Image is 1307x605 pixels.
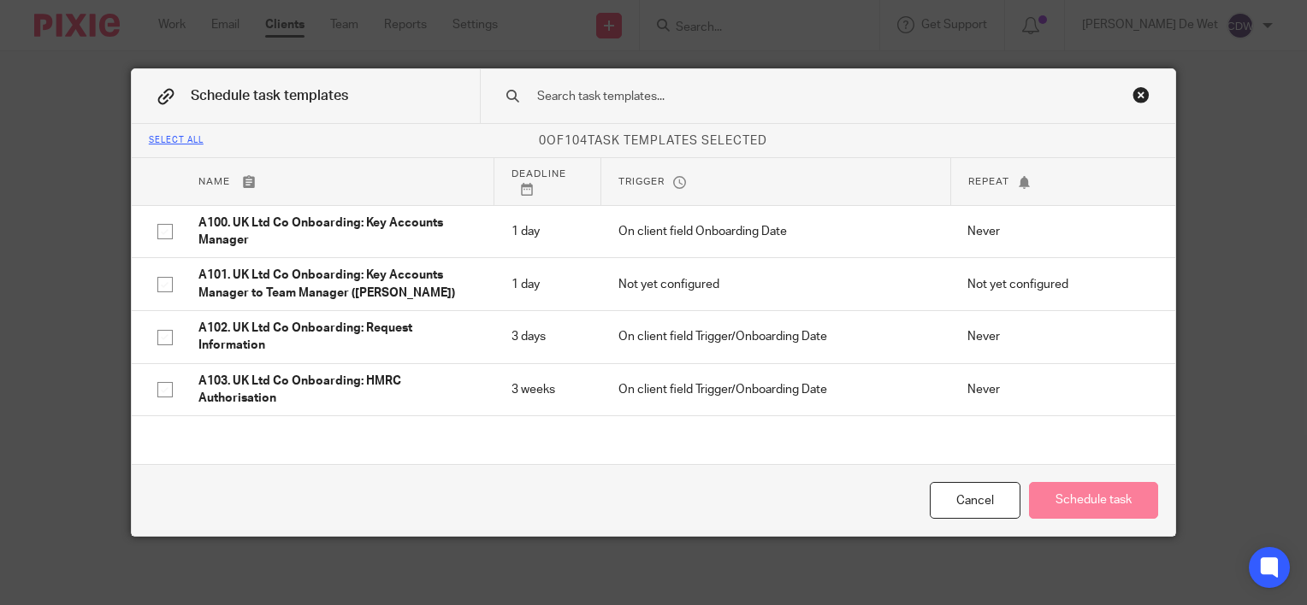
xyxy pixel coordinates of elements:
[198,177,230,186] span: Name
[198,214,477,250] p: A100. UK Ltd Co Onboarding: Key Accounts Manager
[967,276,1150,293] p: Not yet configured
[191,89,348,103] span: Schedule task templates
[149,136,204,146] div: Select all
[967,223,1150,240] p: Never
[618,223,934,240] p: On client field Onboarding Date
[198,373,477,408] p: A103. UK Ltd Co Onboarding: HMRC Authorisation
[198,320,477,355] p: A102. UK Ltd Co Onboarding: Request Information
[535,87,1072,106] input: Search task templates...
[967,328,1150,345] p: Never
[198,425,477,460] p: A104. UK Ltd Co Onboarding: Government Gateway Access
[1029,482,1158,519] button: Schedule task
[930,482,1020,519] div: Cancel
[967,381,1150,398] p: Never
[618,381,934,398] p: On client field Trigger/Onboarding Date
[1133,86,1150,103] div: Close this dialog window
[618,276,934,293] p: Not yet configured
[565,135,588,147] span: 104
[968,174,1150,189] p: Repeat
[512,223,584,240] p: 1 day
[512,381,584,398] p: 3 weeks
[198,267,477,302] p: A101. UK Ltd Co Onboarding: Key Accounts Manager to Team Manager ([PERSON_NAME])
[512,328,584,345] p: 3 days
[618,328,934,345] p: On client field Trigger/Onboarding Date
[132,132,1175,150] p: of task templates selected
[512,167,583,196] p: Deadline
[618,174,933,189] p: Trigger
[539,135,547,147] span: 0
[512,276,584,293] p: 1 day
